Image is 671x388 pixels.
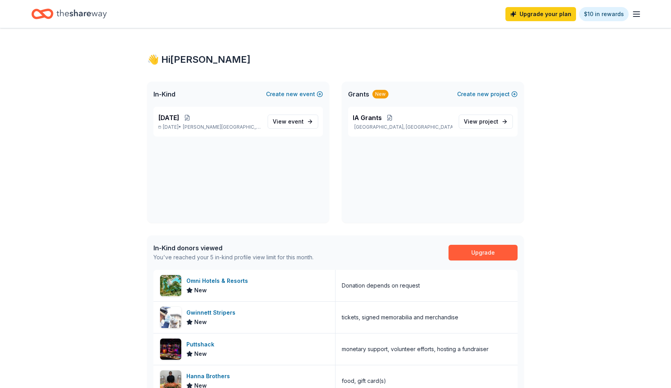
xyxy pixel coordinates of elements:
[160,275,181,296] img: Image for Omni Hotels & Resorts
[158,124,261,130] p: [DATE] •
[160,339,181,360] img: Image for Puttshack
[158,113,179,122] span: [DATE]
[153,253,314,262] div: You've reached your 5 in-kind profile view limit for this month.
[153,243,314,253] div: In-Kind donors viewed
[194,317,207,327] span: New
[153,89,175,99] span: In-Kind
[464,117,498,126] span: View
[273,117,304,126] span: View
[31,5,107,23] a: Home
[147,53,524,66] div: 👋 Hi [PERSON_NAME]
[286,89,298,99] span: new
[459,115,513,129] a: View project
[457,89,518,99] button: Createnewproject
[194,286,207,295] span: New
[186,276,251,286] div: Omni Hotels & Resorts
[353,113,382,122] span: IA Grants
[342,281,420,290] div: Donation depends on request
[477,89,489,99] span: new
[449,245,518,260] a: Upgrade
[288,118,304,125] span: event
[194,349,207,359] span: New
[342,313,458,322] div: tickets, signed memorabilia and merchandise
[186,372,233,381] div: Hanna Brothers
[505,7,576,21] a: Upgrade your plan
[160,307,181,328] img: Image for Gwinnett Stripers
[186,308,239,317] div: Gwinnett Stripers
[348,89,369,99] span: Grants
[579,7,629,21] a: $10 in rewards
[342,376,386,386] div: food, gift card(s)
[372,90,388,98] div: New
[353,124,452,130] p: [GEOGRAPHIC_DATA], [GEOGRAPHIC_DATA]
[186,340,217,349] div: Puttshack
[268,115,318,129] a: View event
[266,89,323,99] button: Createnewevent
[342,344,489,354] div: monetary support, volunteer efforts, hosting a fundraiser
[183,124,261,130] span: [PERSON_NAME][GEOGRAPHIC_DATA], [GEOGRAPHIC_DATA]
[479,118,498,125] span: project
